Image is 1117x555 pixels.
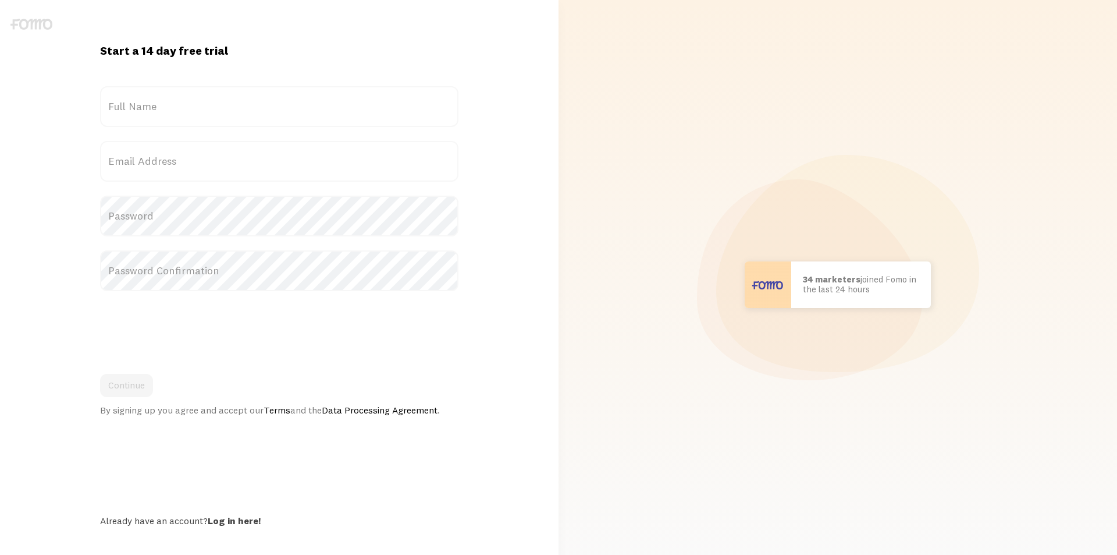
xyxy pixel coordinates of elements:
[10,19,52,30] img: fomo-logo-gray-b99e0e8ada9f9040e2984d0d95b3b12da0074ffd48d1e5cb62ac37fc77b0b268.svg
[803,274,860,285] b: 34 marketers
[100,43,458,58] h1: Start a 14 day free trial
[100,305,277,351] iframe: reCAPTCHA
[803,275,919,294] p: joined Fomo in the last 24 hours
[264,404,290,416] a: Terms
[745,261,791,308] img: User avatar
[322,404,437,416] a: Data Processing Agreement
[100,515,458,526] div: Already have an account?
[100,86,458,127] label: Full Name
[100,250,458,291] label: Password Confirmation
[100,404,458,416] div: By signing up you agree and accept our and the .
[100,196,458,236] label: Password
[100,141,458,182] label: Email Address
[208,515,261,526] a: Log in here!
